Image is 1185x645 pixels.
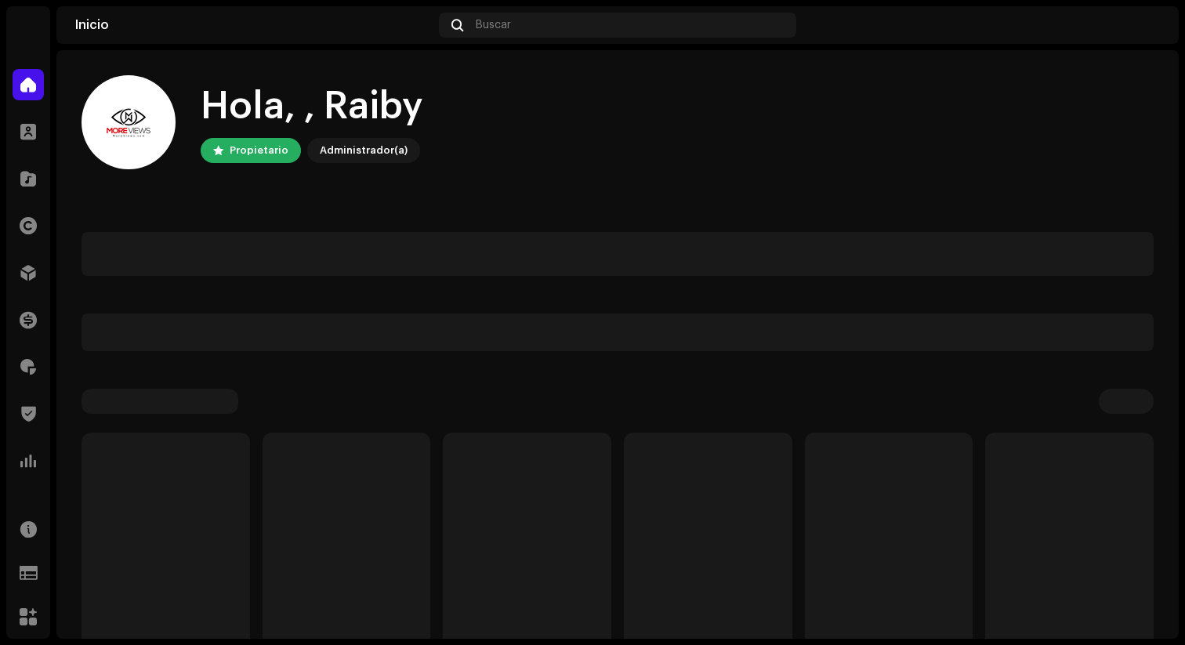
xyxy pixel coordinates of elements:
[75,19,433,31] div: Inicio
[230,141,288,160] div: Propietario
[82,75,176,169] img: c50c6205-3ca2-4a42-8b1e-ec5f4b513db8
[201,82,423,132] div: Hola, , Raiby
[476,19,511,31] span: Buscar
[320,141,408,160] div: Administrador(a)
[1135,13,1160,38] img: c50c6205-3ca2-4a42-8b1e-ec5f4b513db8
